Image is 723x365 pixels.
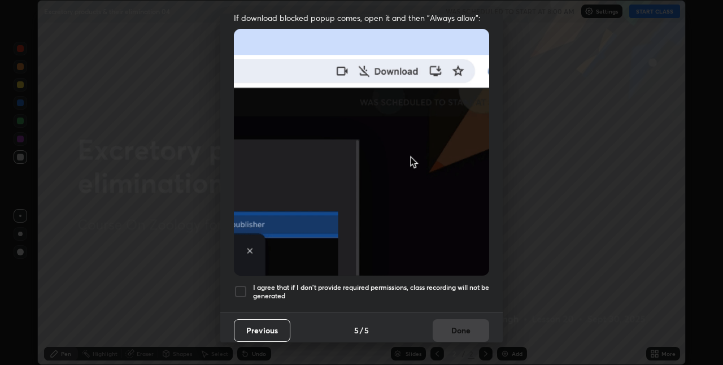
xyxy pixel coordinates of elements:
button: Previous [234,319,290,342]
h4: / [360,324,363,336]
h5: I agree that if I don't provide required permissions, class recording will not be generated [253,283,489,301]
span: If download blocked popup comes, open it and then "Always allow": [234,12,489,23]
img: downloads-permission-blocked.gif [234,29,489,276]
h4: 5 [354,324,359,336]
h4: 5 [364,324,369,336]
